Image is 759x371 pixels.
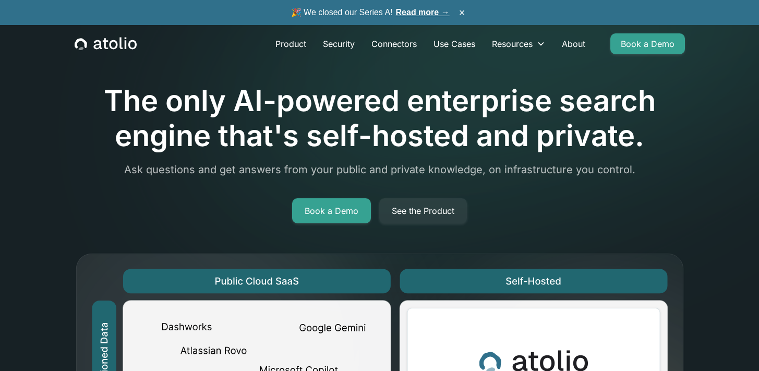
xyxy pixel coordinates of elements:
[292,198,371,223] a: Book a Demo
[379,198,467,223] a: See the Product
[396,8,450,17] a: Read more →
[492,38,533,50] div: Resources
[75,162,685,177] p: Ask questions and get answers from your public and private knowledge, on infrastructure you control.
[610,33,685,54] a: Book a Demo
[456,7,468,18] button: ×
[75,83,685,153] h1: The only AI-powered enterprise search engine that's self-hosted and private.
[75,37,137,51] a: home
[291,6,450,19] span: 🎉 We closed our Series A!
[315,33,363,54] a: Security
[553,33,594,54] a: About
[363,33,425,54] a: Connectors
[425,33,484,54] a: Use Cases
[484,33,553,54] div: Resources
[267,33,315,54] a: Product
